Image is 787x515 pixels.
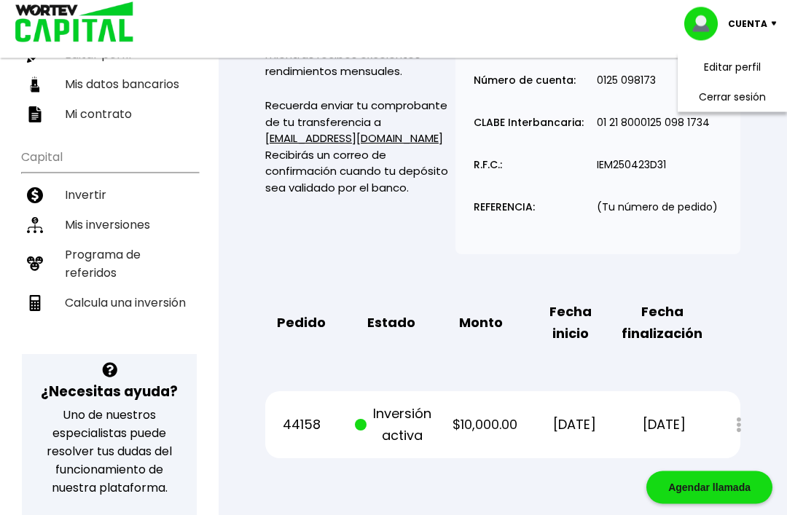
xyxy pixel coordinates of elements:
[448,414,520,436] p: $10,000.00
[597,76,656,87] p: 0125 098173
[21,288,198,318] a: Calcula una inversión
[539,414,611,436] p: [DATE]
[597,203,718,213] p: (Tu número de pedido)
[535,302,607,345] b: Fecha inicio
[265,98,455,197] p: Recuerda enviar tu comprobante de tu transferencia a Recibirás un correo de confirmación cuando t...
[474,203,535,213] p: REFERENCIA:
[474,160,502,171] p: R.F.C.:
[628,414,700,436] p: [DATE]
[21,100,198,130] a: Mi contrato
[27,218,43,234] img: inversiones-icon.6695dc30.svg
[27,77,43,93] img: datos-icon.10cf9172.svg
[704,60,761,75] a: Editar perfil
[41,382,178,403] h3: ¿Necesitas ayuda?
[27,107,43,123] img: contrato-icon.f2db500c.svg
[265,414,337,436] p: 44158
[21,181,198,211] a: Invertir
[27,256,43,272] img: recomiendanos-icon.9b8e9327.svg
[27,296,43,312] img: calculadora-icon.17d418c4.svg
[367,312,415,334] b: Estado
[597,160,666,171] p: IEM250423D31
[21,141,198,355] ul: Capital
[474,118,584,129] p: CLABE Interbancaria:
[728,13,767,35] p: Cuenta
[21,1,198,130] ul: Perfil
[265,131,443,146] a: [EMAIL_ADDRESS][DOMAIN_NAME]
[767,22,787,26] img: icon-down
[474,76,576,87] p: Número de cuenta:
[21,211,198,240] a: Mis inversiones
[684,7,728,41] img: profile-image
[41,406,178,498] p: Uno de nuestros especialistas puede resolver tus dudas del funcionamiento de nuestra plataforma.
[597,118,710,129] p: 01 21 8000125 098 1734
[646,471,772,504] div: Agendar llamada
[27,188,43,204] img: invertir-icon.b3b967d7.svg
[277,312,326,334] b: Pedido
[21,240,198,288] a: Programa de referidos
[355,404,431,447] p: Inversión activa
[21,70,198,100] a: Mis datos bancarios
[459,312,503,334] b: Monto
[622,302,702,345] b: Fecha finalización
